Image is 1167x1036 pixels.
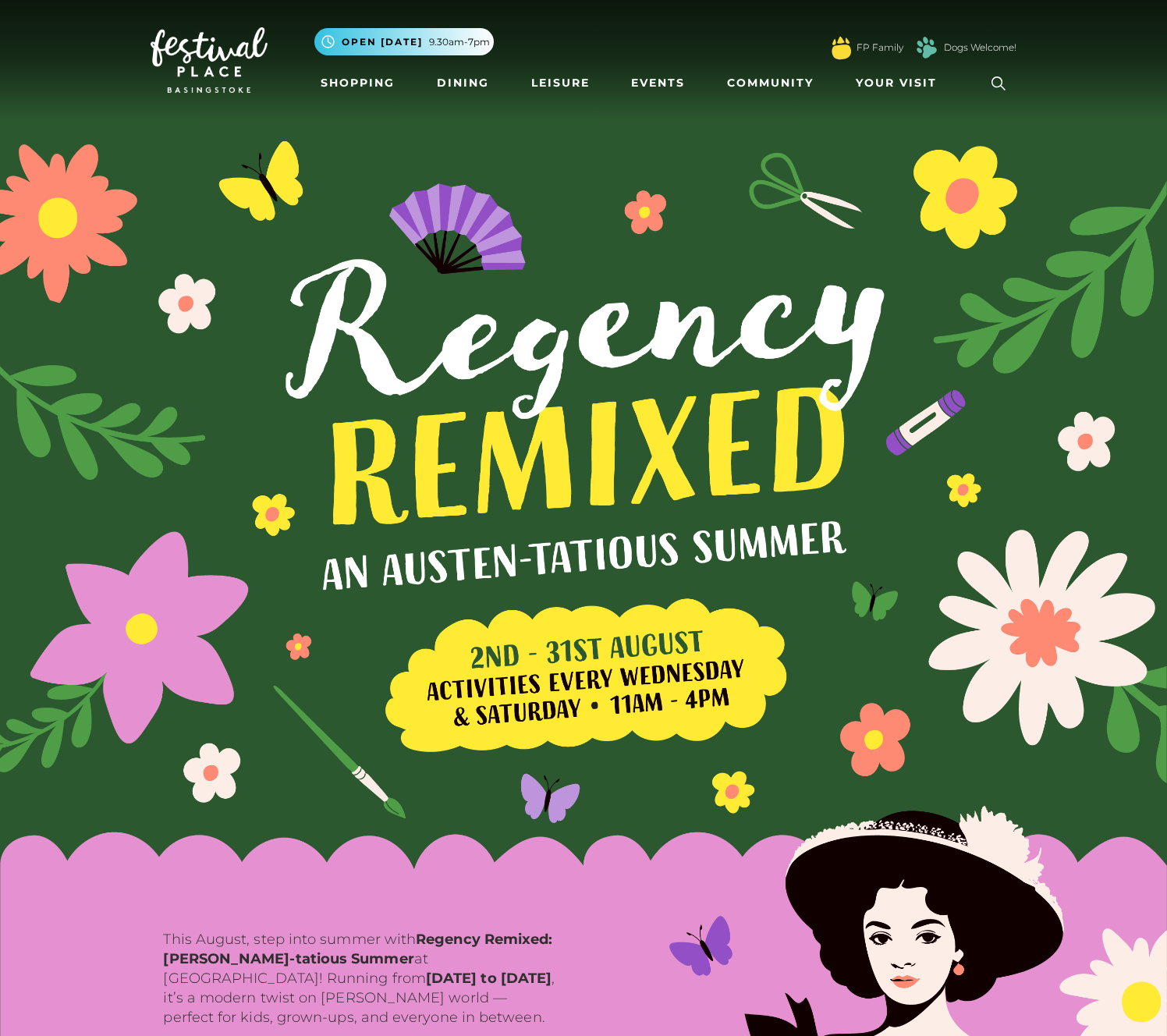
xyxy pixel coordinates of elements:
span: 9.30am-7pm [429,35,490,49]
span: Open [DATE] [342,35,423,49]
a: Shopping [314,69,401,98]
button: Open [DATE] 9.30am-7pm [314,28,494,55]
b: Regency Remixed: [PERSON_NAME]-tatious Summer [163,931,552,967]
b: [DATE] to [DATE] [426,970,552,987]
p: This August, step into summer with at [GEOGRAPHIC_DATA]! Running from , it’s a modern twist on [P... [163,930,560,1028]
a: Leisure [525,69,596,98]
a: Community [721,69,820,98]
img: Festival Place Logo [151,27,268,93]
a: Dining [431,69,495,98]
a: Dogs Welcome! [944,41,1016,55]
a: FP Family [857,41,903,55]
a: Events [625,69,691,98]
span: Your Visit [856,75,937,91]
a: Your Visit [850,69,951,98]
